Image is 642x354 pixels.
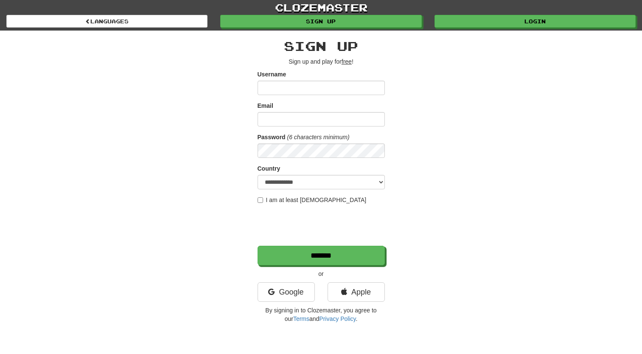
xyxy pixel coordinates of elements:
p: By signing in to Clozemaster, you agree to our and . [258,306,385,323]
a: Apple [328,282,385,302]
h2: Sign up [258,39,385,53]
p: or [258,270,385,278]
label: Username [258,70,286,79]
u: free [342,58,352,65]
iframe: reCAPTCHA [258,208,387,242]
label: Email [258,101,273,110]
input: I am at least [DEMOGRAPHIC_DATA] [258,197,263,203]
a: Google [258,282,315,302]
em: (6 characters minimum) [287,134,350,140]
a: Sign up [220,15,421,28]
label: I am at least [DEMOGRAPHIC_DATA] [258,196,367,204]
a: Login [435,15,636,28]
a: Privacy Policy [319,315,356,322]
a: Languages [6,15,207,28]
a: Terms [293,315,309,322]
label: Country [258,164,280,173]
label: Password [258,133,286,141]
p: Sign up and play for ! [258,57,385,66]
